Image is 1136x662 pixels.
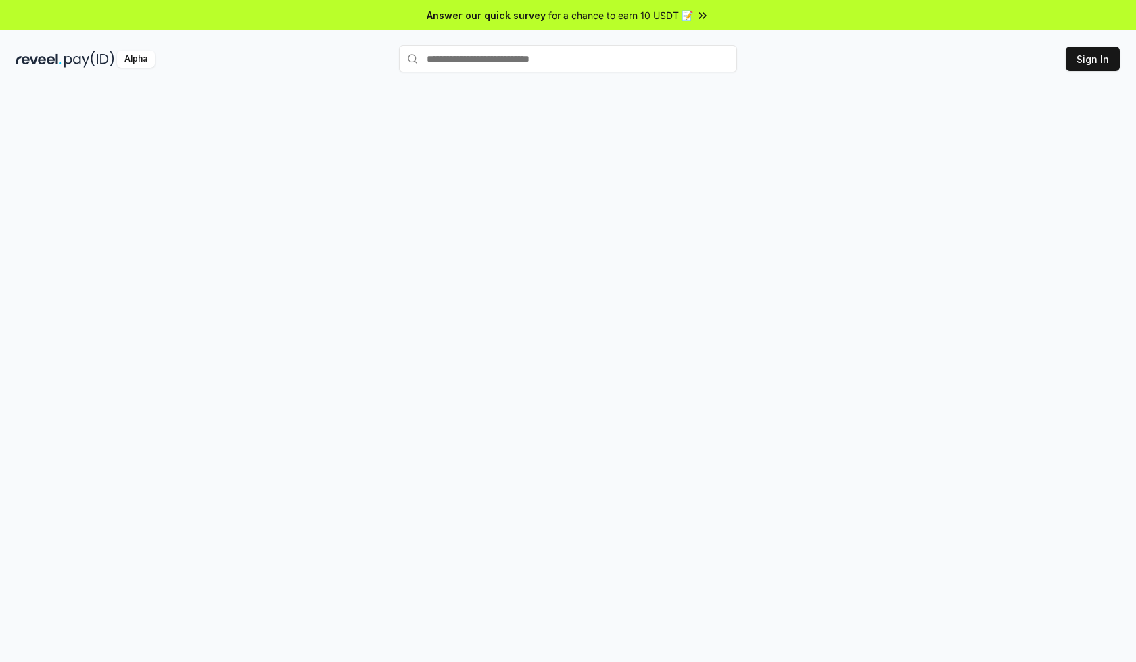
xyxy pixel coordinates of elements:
[548,8,693,22] span: for a chance to earn 10 USDT 📝
[16,51,62,68] img: reveel_dark
[117,51,155,68] div: Alpha
[427,8,546,22] span: Answer our quick survey
[64,51,114,68] img: pay_id
[1066,47,1120,71] button: Sign In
